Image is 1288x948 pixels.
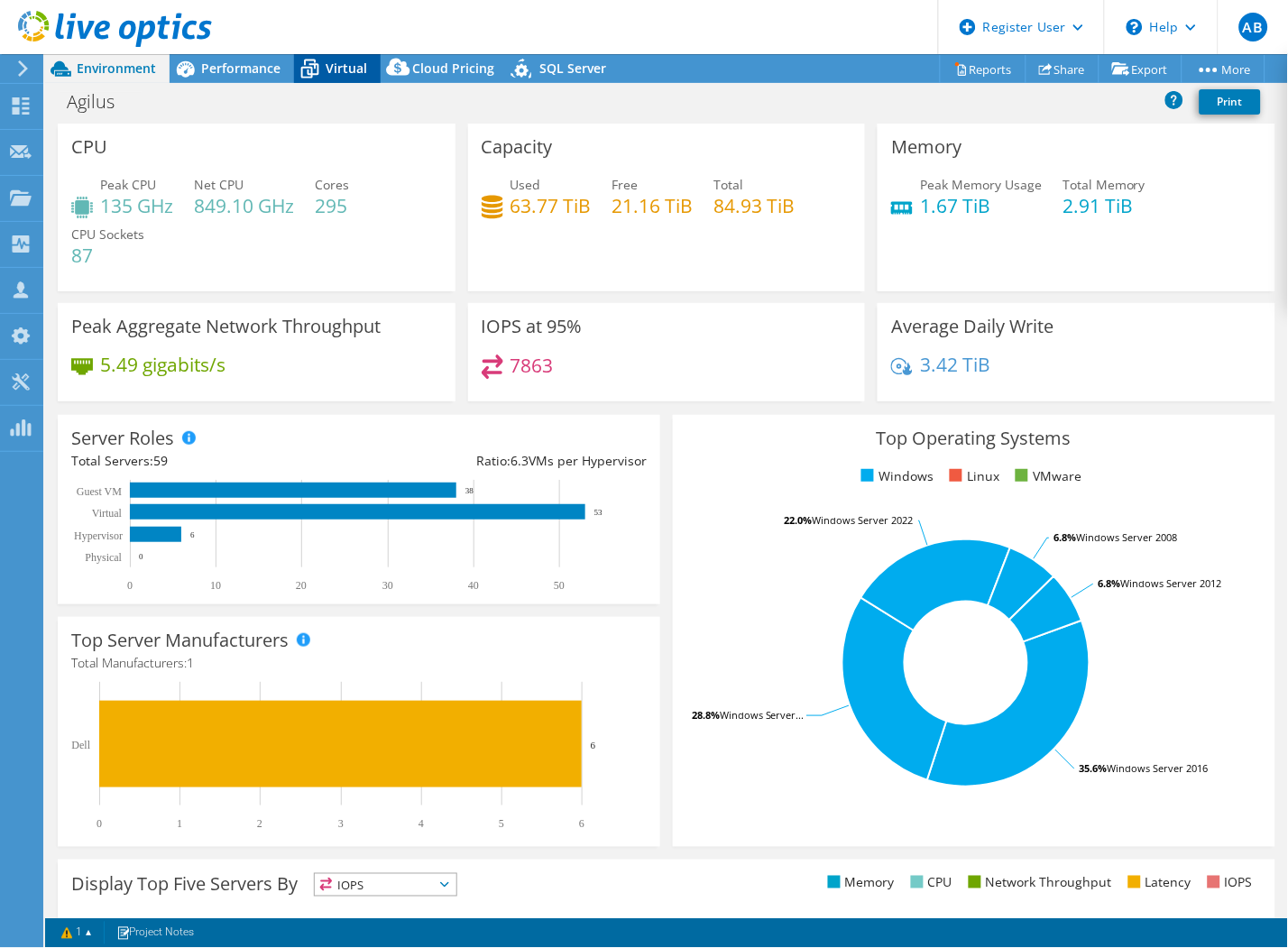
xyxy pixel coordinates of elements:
text: Dell [71,739,90,751]
h3: Top Operating Systems [686,428,1262,448]
span: Cores [315,176,349,193]
text: 20 [296,579,307,592]
span: 59 [153,452,168,469]
tspan: 6.8% [1099,576,1121,590]
tspan: Windows Server 2016 [1108,761,1209,775]
h3: IOPS at 95% [482,317,583,336]
text: 6 [190,530,195,539]
a: Reports [940,55,1026,83]
span: 1 [187,654,194,671]
text: 1 [177,817,182,830]
li: Windows [857,466,934,486]
a: Export [1099,55,1182,83]
li: VMware [1011,466,1081,486]
li: Latency [1124,873,1191,893]
div: Ratio: VMs per Hypervisor [359,451,647,471]
h4: 21.16 TiB [612,196,694,216]
span: Peak Memory Usage [920,176,1042,193]
span: AB [1239,13,1268,41]
span: Used [511,176,541,193]
li: Linux [945,466,999,486]
h3: Memory [891,137,961,157]
svg: \n [1127,19,1143,35]
h4: 63.77 TiB [511,196,592,216]
h4: 849.10 GHz [194,196,294,216]
h4: Total Manufacturers: [71,653,647,673]
span: SQL Server [539,60,606,77]
span: Environment [77,60,156,77]
tspan: 35.6% [1080,761,1108,775]
span: Virtual [326,60,367,77]
text: 0 [139,552,143,561]
span: Total [714,176,744,193]
span: Free [612,176,639,193]
li: Network Throughput [964,873,1112,893]
h4: 7863 [511,355,554,375]
tspan: 6.8% [1054,530,1077,544]
text: 5 [499,817,504,830]
h3: CPU [71,137,107,157]
text: 10 [210,579,221,592]
text: 50 [554,579,565,592]
a: More [1182,55,1265,83]
text: 30 [382,579,393,592]
text: 40 [468,579,479,592]
text: Guest VM [77,485,122,498]
text: Virtual [92,507,123,520]
span: Total Memory [1063,176,1145,193]
text: 6 [591,740,596,750]
tspan: Windows Server 2022 [813,513,914,527]
h3: Average Daily Write [891,317,1053,336]
h4: 5.49 gigabits/s [100,354,225,374]
span: Cloud Pricing [412,60,494,77]
text: Hypervisor [74,529,123,542]
h3: Top Server Manufacturers [71,630,289,650]
text: 0 [97,817,102,830]
tspan: Windows Server 2012 [1121,576,1222,590]
span: Performance [201,60,281,77]
a: Share [1026,55,1099,83]
span: Net CPU [194,176,244,193]
tspan: 28.8% [692,708,720,722]
h3: Server Roles [71,428,174,448]
h4: 2.91 TiB [1063,196,1145,216]
h1: Agilus [59,92,143,112]
div: Total Servers: [71,451,359,471]
text: 2 [257,817,262,830]
h4: 3.42 TiB [920,354,990,374]
h4: 1.67 TiB [920,196,1042,216]
span: 6.3 [511,452,529,469]
tspan: Windows Server... [720,708,805,722]
h4: 87 [71,245,144,265]
tspan: Windows Server 2008 [1077,530,1178,544]
tspan: 22.0% [785,513,813,527]
h3: Peak Aggregate Network Throughput [71,317,381,336]
span: Peak CPU [100,176,156,193]
span: CPU Sockets [71,225,144,243]
text: Physical [85,551,122,564]
li: CPU [906,873,952,893]
text: 38 [465,486,474,495]
h4: 84.93 TiB [714,196,796,216]
a: Print [1200,89,1261,115]
span: IOPS [315,874,456,896]
li: IOPS [1203,873,1253,893]
h4: 135 GHz [100,196,173,216]
li: Memory [823,873,895,893]
text: 4 [419,817,424,830]
a: Project Notes [104,922,207,944]
text: 6 [579,817,584,830]
a: 1 [49,922,105,944]
h3: Capacity [482,137,553,157]
text: 3 [338,817,344,830]
h4: 295 [315,196,349,216]
text: 0 [127,579,133,592]
text: 53 [594,508,603,517]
